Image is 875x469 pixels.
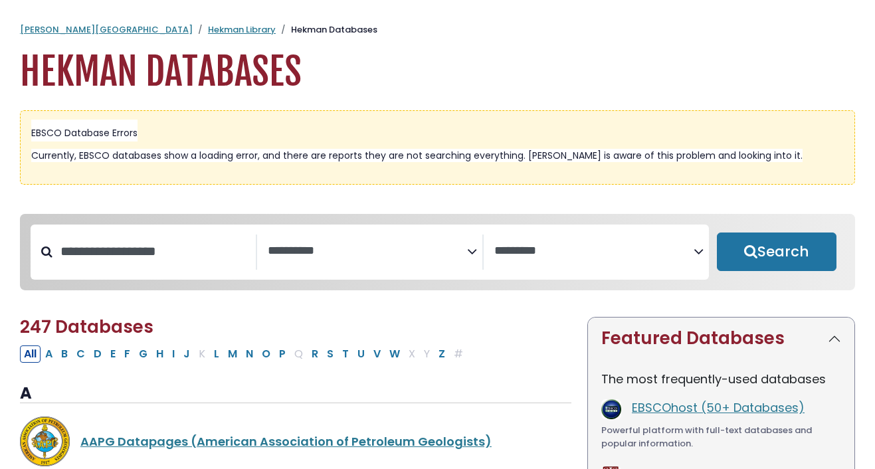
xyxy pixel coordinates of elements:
[72,345,89,363] button: Filter Results C
[717,233,836,271] button: Submit for Search Results
[494,244,694,258] textarea: Search
[80,433,492,450] a: AAPG Datapages (American Association of Petroleum Geologists)
[20,50,855,94] h1: Hekman Databases
[31,149,803,162] span: Currently, EBSCO databases show a loading error, and there are reports they are not searching eve...
[210,345,223,363] button: Filter Results L
[20,315,153,339] span: 247 Databases
[588,318,854,359] button: Featured Databases
[632,399,805,416] a: EBSCOhost (50+ Databases)
[276,23,377,37] li: Hekman Databases
[20,23,855,37] nav: breadcrumb
[435,345,449,363] button: Filter Results Z
[20,214,855,291] nav: Search filters
[385,345,404,363] button: Filter Results W
[258,345,274,363] button: Filter Results O
[20,345,468,361] div: Alpha-list to filter by first letter of database name
[31,126,138,140] span: EBSCO Database Errors
[369,345,385,363] button: Filter Results V
[338,345,353,363] button: Filter Results T
[90,345,106,363] button: Filter Results D
[601,370,841,388] p: The most frequently-used databases
[57,345,72,363] button: Filter Results B
[353,345,369,363] button: Filter Results U
[20,23,193,36] a: [PERSON_NAME][GEOGRAPHIC_DATA]
[224,345,241,363] button: Filter Results M
[120,345,134,363] button: Filter Results F
[41,345,56,363] button: Filter Results A
[308,345,322,363] button: Filter Results R
[152,345,167,363] button: Filter Results H
[106,345,120,363] button: Filter Results E
[20,384,571,404] h3: A
[275,345,290,363] button: Filter Results P
[268,244,467,258] textarea: Search
[323,345,338,363] button: Filter Results S
[601,424,841,450] div: Powerful platform with full-text databases and popular information.
[20,345,41,363] button: All
[242,345,257,363] button: Filter Results N
[208,23,276,36] a: Hekman Library
[135,345,151,363] button: Filter Results G
[52,240,256,262] input: Search database by title or keyword
[168,345,179,363] button: Filter Results I
[179,345,194,363] button: Filter Results J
